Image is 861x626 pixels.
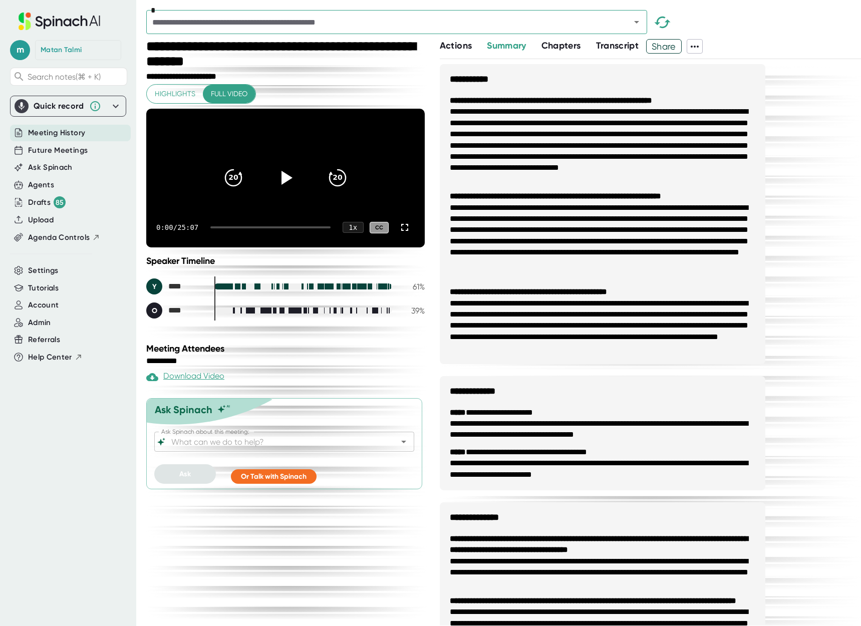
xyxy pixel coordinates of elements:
button: Share [646,39,682,54]
button: Highlights [147,85,203,103]
div: Y [146,278,162,294]
div: 0:00 / 25:07 [156,223,198,231]
div: 61 % [400,282,425,291]
div: Quick record [15,96,122,116]
button: Transcript [596,39,639,53]
div: CC [370,222,389,233]
span: Search notes (⌘ + K) [28,72,101,82]
button: Referrals [28,334,60,346]
span: Or Talk with Spinach [241,472,307,481]
button: Agenda Controls [28,232,100,243]
button: Ask [154,464,216,484]
span: Ask [179,470,191,478]
span: Transcript [596,40,639,51]
button: Admin [28,317,51,329]
button: Actions [440,39,472,53]
span: m [10,40,30,60]
span: Help Center [28,352,72,363]
div: Matan Talmi [41,46,82,55]
div: O [146,302,162,319]
div: Ask Spinach [155,404,212,416]
span: Highlights [155,88,195,100]
button: Meeting History [28,127,85,139]
button: Chapters [541,39,581,53]
span: Full video [211,88,247,100]
span: Summary [487,40,526,51]
div: 85 [54,196,66,208]
span: Share [647,38,681,55]
button: Help Center [28,352,83,363]
button: Future Meetings [28,145,88,156]
div: Yoav [146,278,206,294]
button: Open [630,15,644,29]
button: Summary [487,39,526,53]
button: Open [397,435,411,449]
button: Account [28,299,59,311]
div: Oded [146,302,206,319]
div: Download Video [146,371,224,383]
button: Or Talk with Spinach [231,469,317,484]
div: Quick record [34,101,84,111]
div: Meeting Attendees [146,343,427,354]
div: 39 % [400,306,425,316]
button: Drafts 85 [28,196,66,208]
div: Drafts [28,196,66,208]
button: Tutorials [28,282,59,294]
span: Chapters [541,40,581,51]
span: Agenda Controls [28,232,90,243]
span: Actions [440,40,472,51]
input: What can we do to help? [169,435,382,449]
button: Full video [203,85,255,103]
button: Settings [28,265,59,276]
div: Speaker Timeline [146,255,425,266]
button: Agents [28,179,54,191]
div: 1 x [343,222,364,233]
button: Upload [28,214,54,226]
button: Ask Spinach [28,162,73,173]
